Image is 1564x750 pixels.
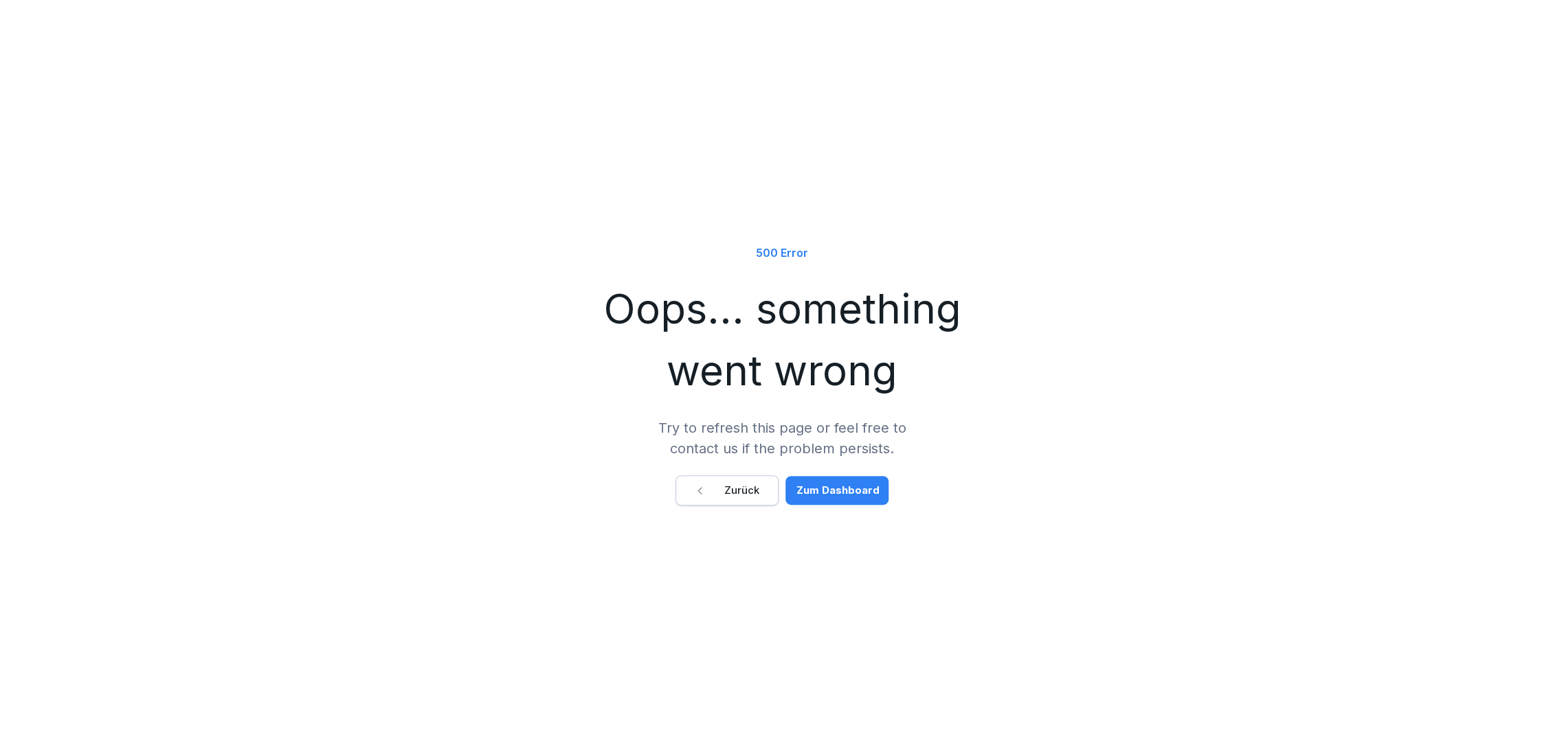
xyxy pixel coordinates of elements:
div: Zum Dashboard [796,483,880,498]
h1: Oops... something went wrong [576,277,988,401]
button: Zurück [675,475,779,505]
p: Try to refresh this page or feel free to contact us if the problem persists. [645,418,919,459]
button: Zum Dashboard [785,476,889,505]
div: Zurück [695,483,759,498]
p: 500 Error [756,245,808,261]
